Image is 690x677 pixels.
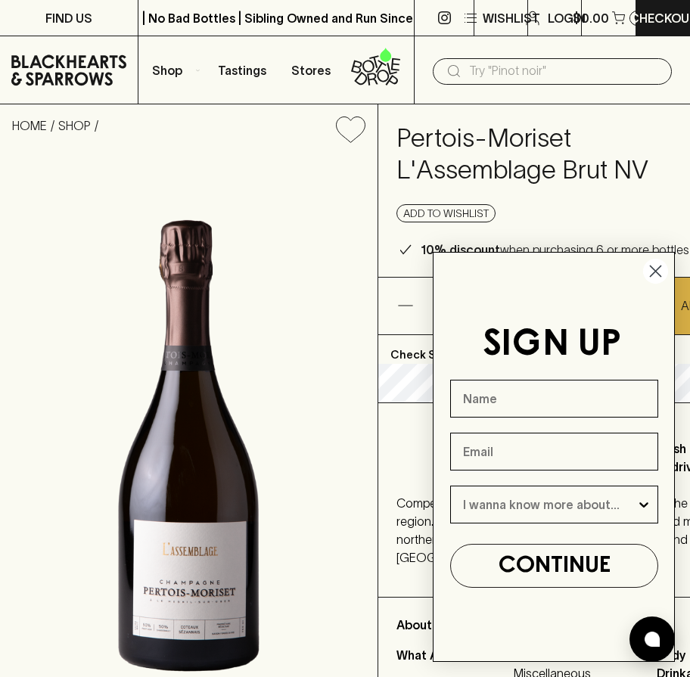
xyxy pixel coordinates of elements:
[450,433,658,470] input: Email
[573,9,609,27] p: $0.00
[450,544,658,588] button: CONTINUE
[330,110,371,149] button: Add to wishlist
[58,119,91,132] a: SHOP
[450,380,658,418] input: Name
[291,61,331,79] p: Stores
[418,237,690,677] div: FLYOUT Form
[636,486,651,523] button: Show Options
[138,36,207,104] button: Shop
[642,258,669,284] button: Close dialog
[645,632,660,647] img: bubble-icon
[469,59,660,83] input: Try "Pinot noir"
[12,119,47,132] a: HOME
[152,61,182,79] p: Shop
[548,9,586,27] p: Login
[483,328,621,362] span: SIGN UP
[396,204,496,222] button: Add to wishlist
[218,61,266,79] p: Tastings
[483,9,540,27] p: Wishlist
[207,36,276,104] a: Tastings
[463,486,636,523] input: I wanna know more about...
[45,9,92,27] p: FIND US
[276,36,345,104] a: Stores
